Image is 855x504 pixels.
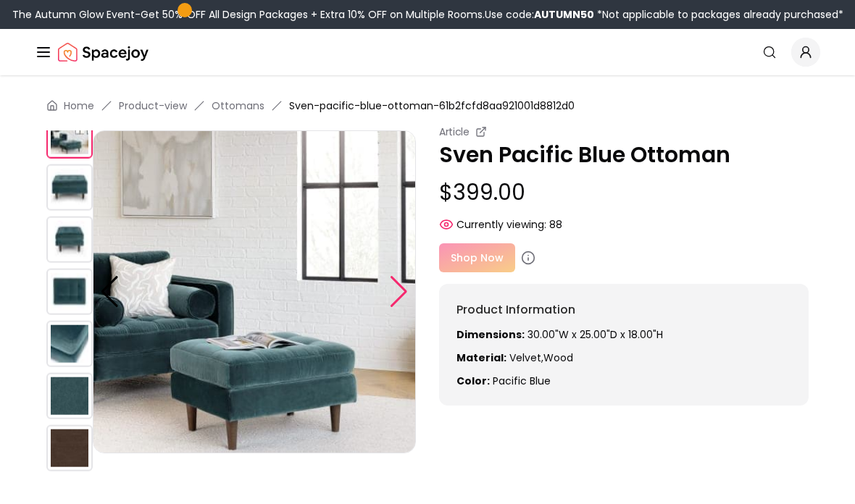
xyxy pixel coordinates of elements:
img: https://storage.googleapis.com/spacejoy-main/assets/61b2fcfd8aa921001d8812d0/product_1_f1dnh1dd8jki [46,112,93,159]
small: Article [439,125,470,139]
a: Ottomans [212,98,264,113]
span: *Not applicable to packages already purchased* [594,7,843,22]
strong: Color: [456,374,490,388]
img: https://storage.googleapis.com/spacejoy-main/assets/61b2fcfd8aa921001d8812d0/product_3_2m80jhi5in8k [46,217,93,263]
nav: Global [35,29,820,75]
h6: Product Information [456,301,791,319]
strong: Dimensions: [456,327,525,342]
img: https://storage.googleapis.com/spacejoy-main/assets/61b2fcfd8aa921001d8812d0/product_6_n9hi3bpmbh7 [46,373,93,419]
a: Home [64,98,94,113]
img: https://storage.googleapis.com/spacejoy-main/assets/61b2fcfd8aa921001d8812d0/product_2_3l6mlo2fbam6 [46,164,93,211]
img: https://storage.googleapis.com/spacejoy-main/assets/61b2fcfd8aa921001d8812d0/product_2_3l6mlo2fbam6 [416,130,739,453]
a: Product-view [119,98,187,113]
p: Sven Pacific Blue Ottoman [439,142,809,168]
img: https://storage.googleapis.com/spacejoy-main/assets/61b2fcfd8aa921001d8812d0/product_5_hi210jk7mjo [46,321,93,367]
p: 30.00"W x 25.00"D x 18.00"H [456,327,791,342]
nav: breadcrumb [46,98,809,113]
span: 88 [549,217,562,232]
img: https://storage.googleapis.com/spacejoy-main/assets/61b2fcfd8aa921001d8812d0/product_1_f1dnh1dd8jki [93,130,416,453]
span: Use code: [485,7,594,22]
img: Spacejoy Logo [58,38,149,67]
img: https://storage.googleapis.com/spacejoy-main/assets/61b2fcfd8aa921001d8812d0/product_4_5h95p67e6pe3 [46,269,93,315]
div: The Autumn Glow Event-Get 50% OFF All Design Packages + Extra 10% OFF on Multiple Rooms. [12,7,843,22]
a: Spacejoy [58,38,149,67]
span: Sven-pacific-blue-ottoman-61b2fcfd8aa921001d8812d0 [289,98,575,113]
span: Currently viewing: [456,217,546,232]
strong: Material: [456,350,506,365]
b: AUTUMN50 [534,7,594,22]
img: https://storage.googleapis.com/spacejoy-main/assets/61b2fcfd8aa921001d8812d0/product_7_fk68dhj5mif [46,425,93,471]
p: $399.00 [439,180,809,206]
span: Velvet,Wood [509,350,573,365]
span: pacific blue [493,374,551,388]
